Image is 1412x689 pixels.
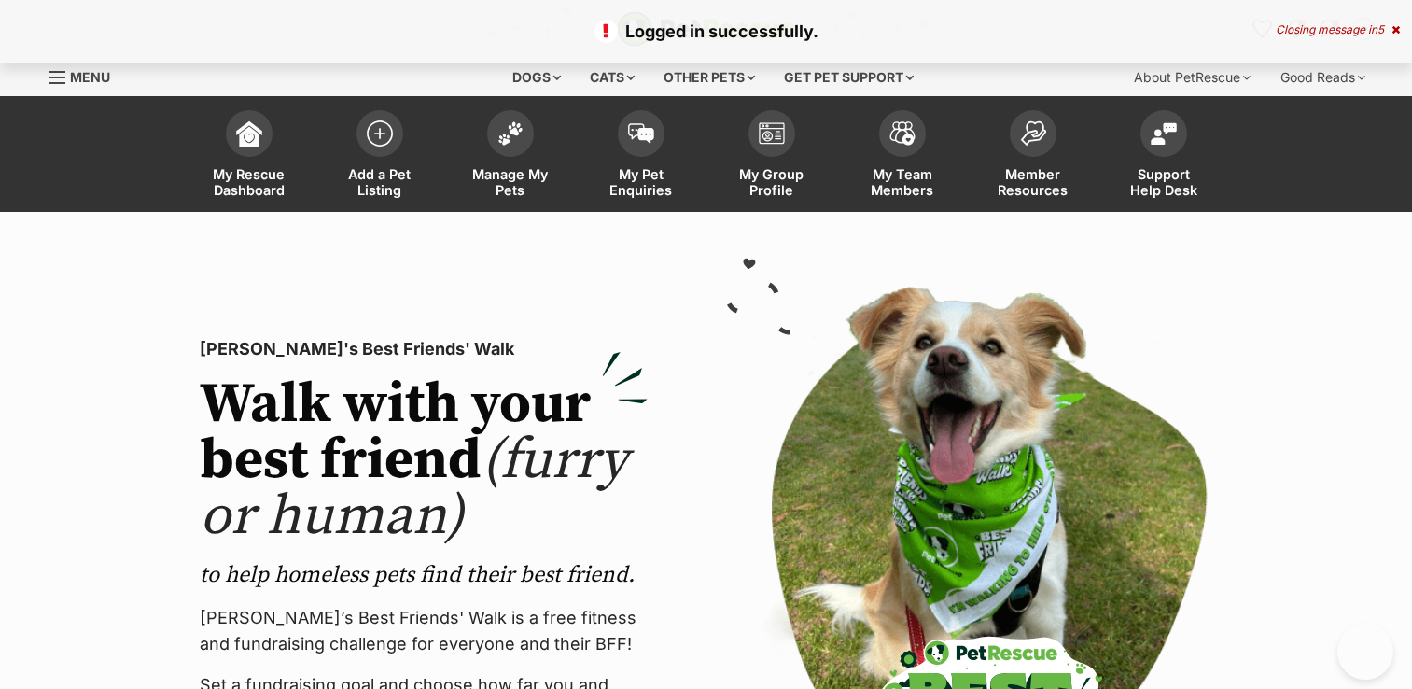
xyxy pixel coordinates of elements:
span: Member Resources [991,166,1075,198]
img: help-desk-icon-fdf02630f3aa405de69fd3d07c3f3aa587a6932b1a1747fa1d2bba05be0121f9.svg [1151,122,1177,145]
iframe: Help Scout Beacon - Open [1337,624,1393,680]
a: My Pet Enquiries [576,101,706,212]
div: About PetRescue [1121,59,1264,96]
a: Support Help Desk [1098,101,1229,212]
a: My Group Profile [706,101,837,212]
img: add-pet-listing-icon-0afa8454b4691262ce3f59096e99ab1cd57d4a30225e0717b998d2c9b9846f56.svg [367,120,393,147]
a: My Team Members [837,101,968,212]
span: Manage My Pets [468,166,552,198]
img: member-resources-icon-8e73f808a243e03378d46382f2149f9095a855e16c252ad45f914b54edf8863c.svg [1020,120,1046,146]
a: Manage My Pets [445,101,576,212]
span: My Pet Enquiries [599,166,683,198]
div: Good Reads [1267,59,1378,96]
span: My Group Profile [730,166,814,198]
img: manage-my-pets-icon-02211641906a0b7f246fdf0571729dbe1e7629f14944591b6c1af311fb30b64b.svg [497,121,524,146]
span: Add a Pet Listing [338,166,422,198]
img: dashboard-icon-eb2f2d2d3e046f16d808141f083e7271f6b2e854fb5c12c21221c1fb7104beca.svg [236,120,262,147]
img: team-members-icon-5396bd8760b3fe7c0b43da4ab00e1e3bb1a5d9ba89233759b79545d2d3fc5d0d.svg [889,121,916,146]
a: Menu [49,59,123,92]
p: [PERSON_NAME]’s Best Friends' Walk is a free fitness and fundraising challenge for everyone and t... [200,605,648,657]
h2: Walk with your best friend [200,377,648,545]
span: My Team Members [860,166,944,198]
a: Add a Pet Listing [315,101,445,212]
span: My Rescue Dashboard [207,166,291,198]
div: Other pets [650,59,768,96]
p: to help homeless pets find their best friend. [200,560,648,590]
img: pet-enquiries-icon-7e3ad2cf08bfb03b45e93fb7055b45f3efa6380592205ae92323e6603595dc1f.svg [628,123,654,144]
p: [PERSON_NAME]'s Best Friends' Walk [200,336,648,362]
a: Member Resources [968,101,1098,212]
span: (furry or human) [200,426,628,552]
img: group-profile-icon-3fa3cf56718a62981997c0bc7e787c4b2cf8bcc04b72c1350f741eb67cf2f40e.svg [759,122,785,145]
div: Get pet support [771,59,927,96]
span: Support Help Desk [1122,166,1206,198]
div: Cats [577,59,648,96]
div: Dogs [499,59,574,96]
a: My Rescue Dashboard [184,101,315,212]
span: Menu [70,69,110,85]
